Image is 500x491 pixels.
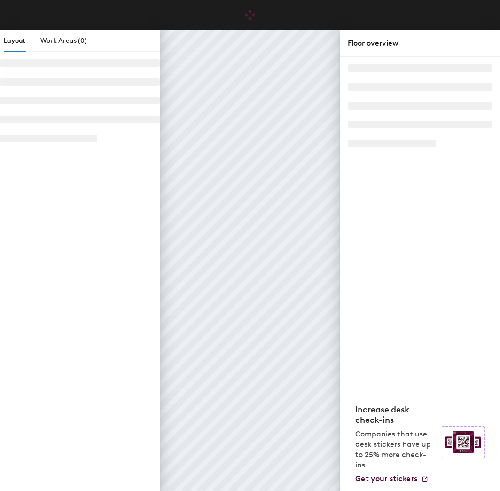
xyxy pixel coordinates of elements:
a: Get your stickers [355,474,429,483]
div: Floor overview [348,38,492,49]
span: Layout [4,37,25,45]
p: Companies that use desk stickers have up to 25% more check-ins. [355,429,436,470]
span: Work Areas (0) [40,37,87,45]
span: Get your stickers [355,474,417,483]
h4: Increase desk check-ins [355,404,436,425]
img: Sticker logo [442,426,485,458]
